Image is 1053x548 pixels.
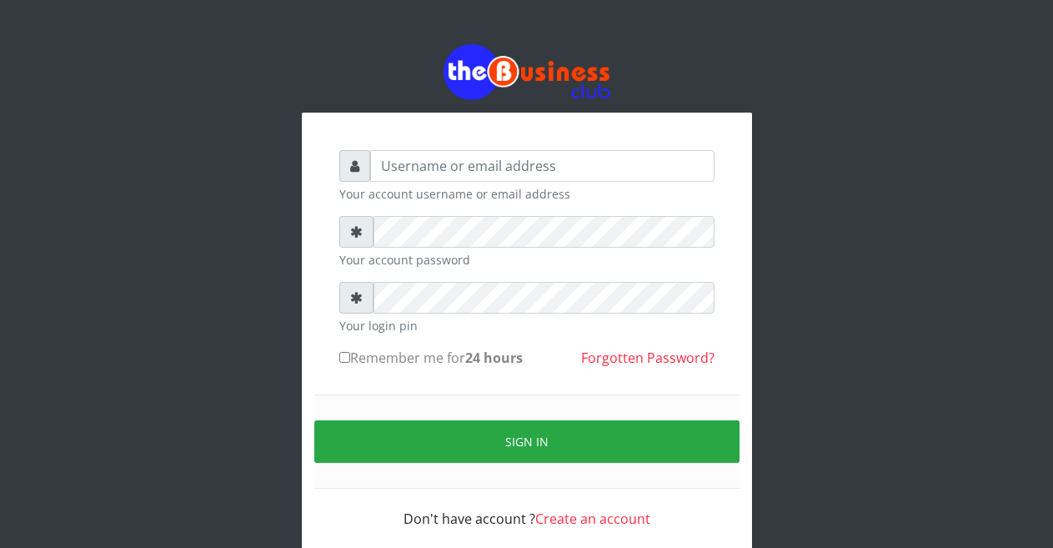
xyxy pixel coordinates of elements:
[339,348,523,368] label: Remember me for
[339,185,715,203] small: Your account username or email address
[339,251,715,269] small: Your account password
[535,510,650,528] a: Create an account
[581,349,715,367] a: Forgotten Password?
[370,150,715,182] input: Username or email address
[339,352,350,363] input: Remember me for24 hours
[465,349,523,367] b: 24 hours
[314,420,740,463] button: Sign in
[339,489,715,529] div: Don't have account ?
[339,317,715,334] small: Your login pin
